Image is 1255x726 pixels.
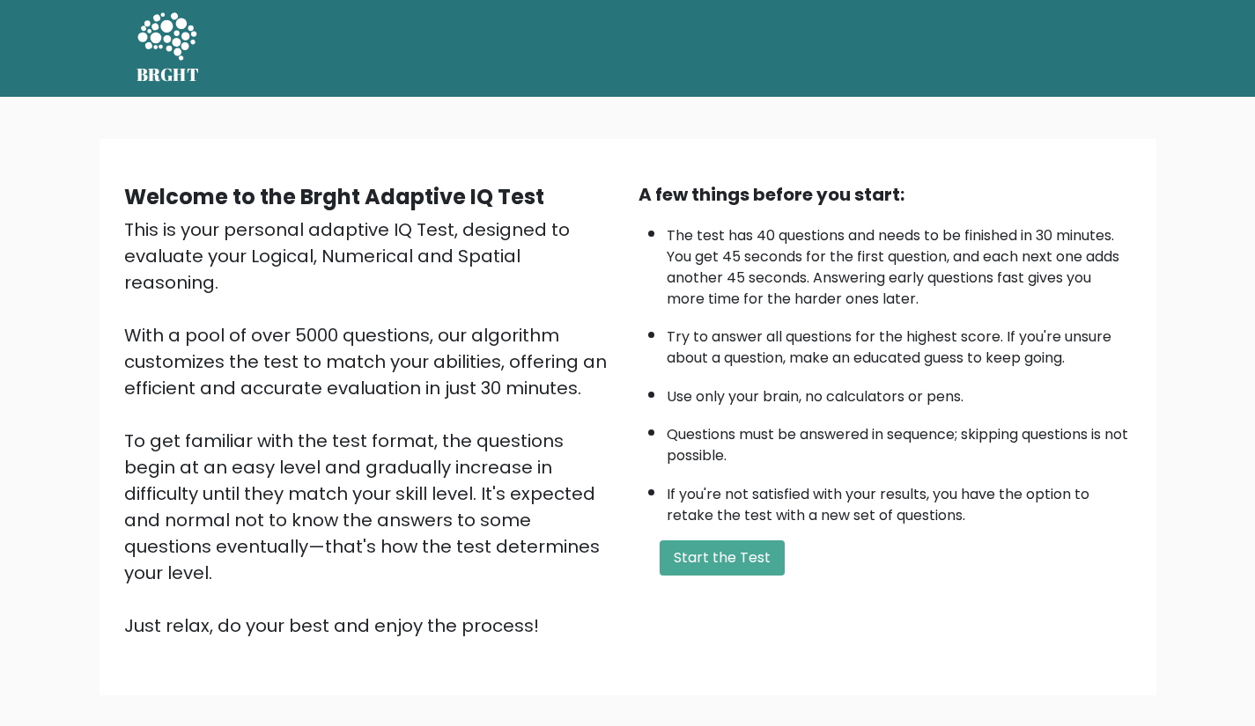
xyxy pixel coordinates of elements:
[667,475,1132,526] li: If you're not satisfied with your results, you have the option to retake the test with a new set ...
[667,318,1132,369] li: Try to answer all questions for the highest score. If you're unsure about a question, make an edu...
[124,216,617,639] div: This is your personal adaptive IQ Test, designed to evaluate your Logical, Numerical and Spatial ...
[667,415,1132,466] li: Questions must be answered in sequence; skipping questions is not possible.
[137,7,200,90] a: BRGHT
[667,378,1132,407] li: Use only your brain, no calculators or pens.
[639,181,1132,208] div: A few things before you start:
[124,182,544,211] b: Welcome to the Brght Adaptive IQ Test
[667,216,1132,310] li: The test has 40 questions and needs to be finished in 30 minutes. You get 45 seconds for the firs...
[137,64,200,85] h5: BRGHT
[660,540,785,576] button: Start the Test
